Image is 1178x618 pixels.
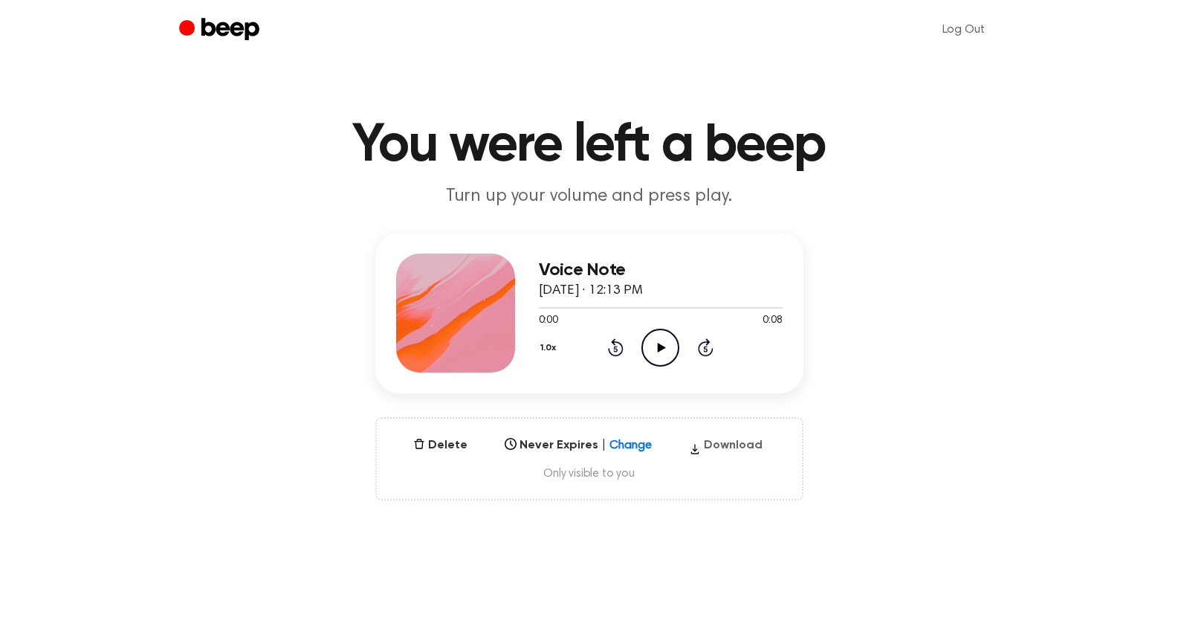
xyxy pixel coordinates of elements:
p: Turn up your volume and press play. [304,184,875,209]
button: Delete [407,437,473,454]
h3: Voice Note [539,260,783,280]
button: 1.0x [539,335,562,361]
span: 0:00 [539,313,558,329]
a: Beep [179,16,263,45]
a: Log Out [928,12,1000,48]
h1: You were left a beep [209,119,970,173]
span: Only visible to you [395,466,784,481]
span: [DATE] · 12:13 PM [539,284,643,297]
button: Download [683,437,768,460]
span: 0:08 [763,313,782,329]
